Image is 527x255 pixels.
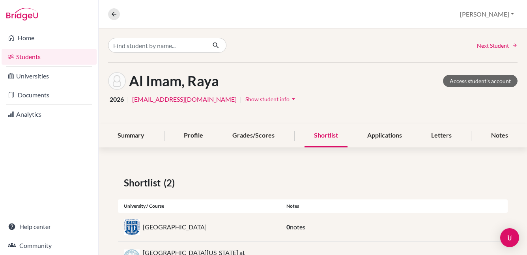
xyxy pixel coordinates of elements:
a: Home [2,30,97,46]
span: | [127,95,129,104]
span: 0 [286,223,290,231]
img: Raya Al Imam's avatar [108,72,126,90]
span: Show student info [245,96,290,102]
div: Notes [482,124,518,147]
div: Profile [174,124,213,147]
img: us_duk_w1ovhez6.jpeg [124,219,140,235]
button: Show student infoarrow_drop_down [245,93,298,105]
a: Universities [2,68,97,84]
span: notes [290,223,305,231]
a: Community [2,238,97,253]
img: Bridge-U [6,8,38,20]
div: Shortlist [305,124,348,147]
div: Notes [280,203,508,210]
input: Find student by name... [108,38,206,53]
a: Documents [2,87,97,103]
span: (2) [164,176,178,190]
div: Open Intercom Messenger [500,228,519,247]
a: Next Student [477,41,518,50]
i: arrow_drop_down [290,95,297,103]
div: Applications [358,124,411,147]
span: Shortlist [124,176,164,190]
a: Access student's account [443,75,518,87]
div: University / Course [118,203,280,210]
a: [EMAIL_ADDRESS][DOMAIN_NAME] [132,95,237,104]
a: Students [2,49,97,65]
span: 2026 [110,95,124,104]
a: Help center [2,219,97,235]
div: Summary [108,124,154,147]
a: Analytics [2,106,97,122]
h1: Al Imam, Raya [129,73,219,89]
div: Letters [422,124,461,147]
p: [GEOGRAPHIC_DATA] [143,222,207,232]
span: Next Student [477,41,509,50]
div: Grades/Scores [223,124,284,147]
button: [PERSON_NAME] [456,7,518,22]
span: | [240,95,242,104]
